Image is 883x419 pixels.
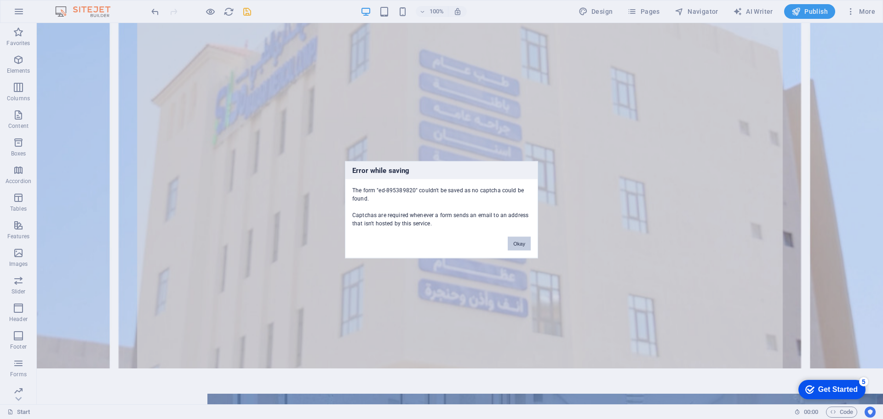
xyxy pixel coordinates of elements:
[345,161,538,179] h3: Error while saving
[345,179,538,227] div: The form "ed-895389820" couldn't be saved as no captcha could be found. Captchas are required whe...
[7,5,75,24] div: Get Started 5 items remaining, 0% complete
[508,236,531,250] button: Okay
[27,10,67,18] div: Get Started
[68,2,77,11] div: 5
